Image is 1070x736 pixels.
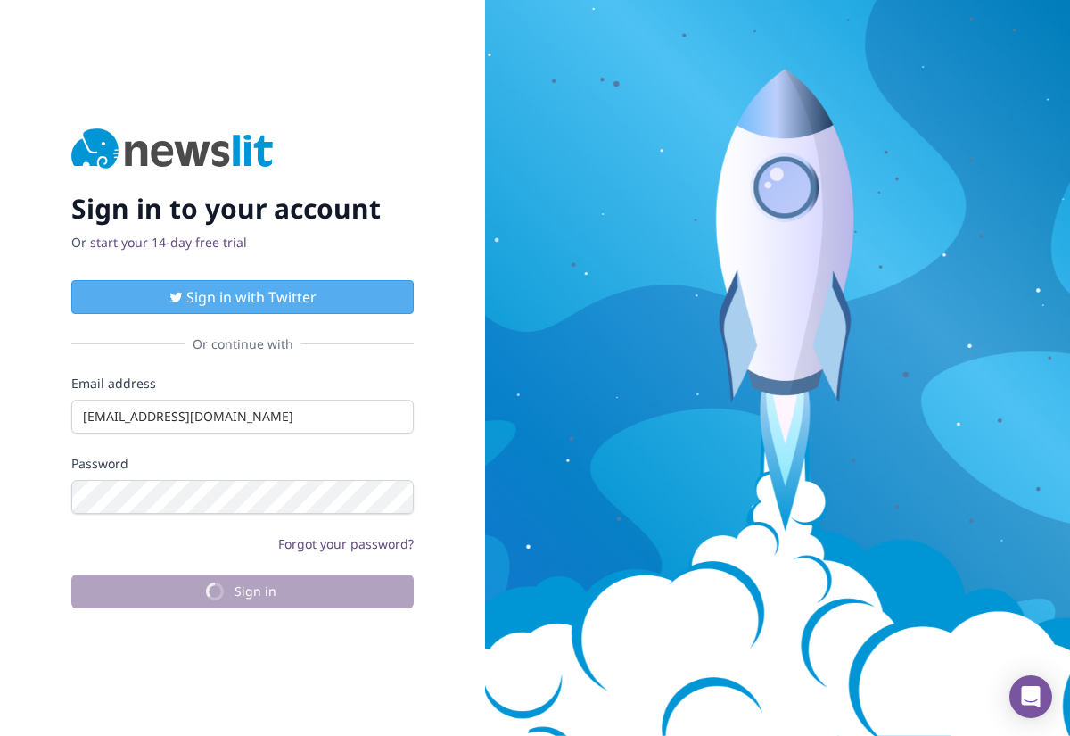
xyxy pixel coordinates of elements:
[278,535,414,552] a: Forgot your password?
[71,375,414,393] label: Email address
[71,455,414,473] label: Password
[185,335,300,353] span: Or continue with
[71,193,414,225] h2: Sign in to your account
[71,575,414,608] button: Sign in
[71,128,274,171] img: Newslit
[1009,675,1052,718] div: Open Intercom Messenger
[71,280,414,314] button: Sign in with Twitter
[71,234,414,252] p: Or
[90,234,247,251] a: start your 14-day free trial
